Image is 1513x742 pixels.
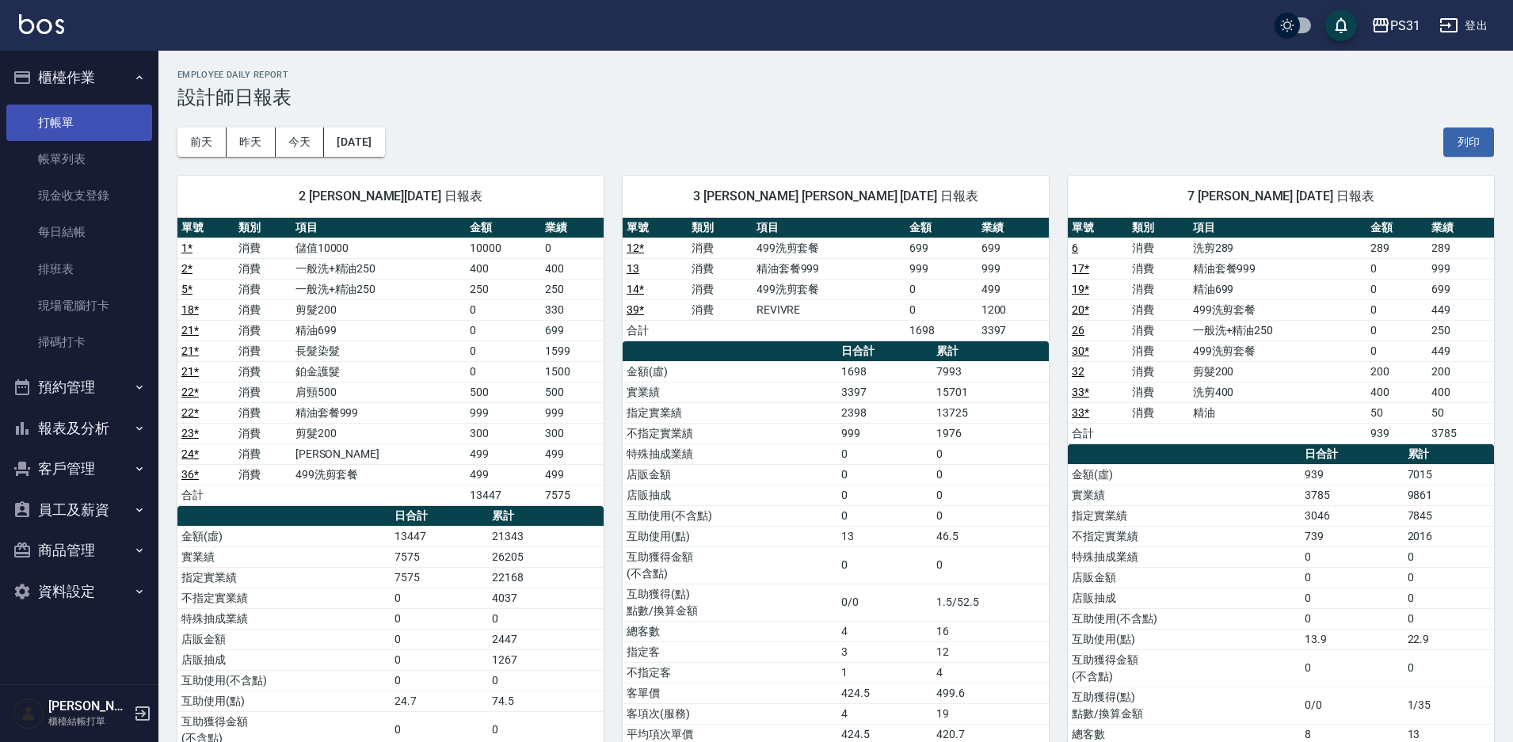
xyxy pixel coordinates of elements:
td: 特殊抽成業績 [1068,546,1301,567]
td: 儲值10000 [292,238,467,258]
td: 499 [466,443,540,464]
td: 7993 [932,361,1049,382]
td: 0 [932,443,1049,464]
button: save [1325,10,1357,41]
td: 合計 [177,485,234,505]
td: 互助使用(不含點) [177,670,391,691]
td: 200 [1366,361,1427,382]
td: 消費 [234,299,292,320]
td: 300 [541,423,604,443]
td: 739 [1301,526,1404,546]
td: 不指定實業績 [1068,526,1301,546]
td: 消費 [1128,238,1188,258]
th: 業績 [978,218,1049,238]
td: 0 [1366,341,1427,361]
td: 消費 [234,341,292,361]
th: 類別 [234,218,292,238]
td: 12 [932,641,1049,662]
td: REVIVRE [753,299,906,320]
td: 9861 [1404,485,1494,505]
th: 業績 [541,218,604,238]
td: 7845 [1404,505,1494,526]
td: 合計 [1068,423,1128,443]
td: 一般洗+精油250 [292,258,467,279]
td: 互助獲得金額 (不含點) [1068,649,1301,687]
table: a dense table [1068,218,1494,444]
td: 4 [837,621,932,641]
td: 7015 [1404,464,1494,485]
td: 3785 [1427,423,1494,443]
td: 精油 [1189,402,1367,423]
td: 0 [391,649,488,670]
td: 2398 [837,402,932,423]
a: 6 [1072,242,1078,254]
td: 999 [466,402,540,423]
td: 店販金額 [623,464,837,485]
td: 肩頸500 [292,382,467,402]
table: a dense table [623,218,1049,341]
td: 499洗剪套餐 [753,238,906,258]
a: 26 [1072,324,1084,337]
td: 499洗剪套餐 [753,279,906,299]
td: 7575 [391,546,488,567]
td: 1698 [905,320,977,341]
td: 實業績 [623,382,837,402]
td: [PERSON_NAME] [292,443,467,464]
td: 22168 [488,567,604,588]
a: 排班表 [6,251,152,287]
th: 累計 [1404,444,1494,465]
td: 不指定實業績 [177,588,391,608]
td: 0/0 [1301,687,1404,724]
td: 0 [391,670,488,691]
button: 報表及分析 [6,408,152,449]
td: 50 [1366,402,1427,423]
td: 449 [1427,299,1494,320]
td: 消費 [1128,402,1188,423]
td: 0 [1404,608,1494,629]
td: 鉑金護髮 [292,361,467,382]
th: 日合計 [837,341,932,362]
span: 3 [PERSON_NAME] [PERSON_NAME] [DATE] 日報表 [642,188,1030,204]
td: 400 [541,258,604,279]
td: 13 [837,526,932,546]
td: 400 [1427,382,1494,402]
td: 長髮染髮 [292,341,467,361]
td: 一般洗+精油250 [292,279,467,299]
button: 登出 [1433,11,1494,40]
td: 424.5 [837,683,932,703]
th: 金額 [905,218,977,238]
td: 互助獲得金額 (不含點) [623,546,837,584]
td: 0 [1301,546,1404,567]
td: 1500 [541,361,604,382]
th: 累計 [932,341,1049,362]
td: 10000 [466,238,540,258]
td: 金額(虛) [623,361,837,382]
td: 7575 [541,485,604,505]
td: 13447 [391,526,488,546]
button: 前天 [177,127,227,157]
td: 合計 [623,320,688,341]
td: 互助使用(點) [177,691,391,711]
button: 今天 [276,127,325,157]
a: 每日結帳 [6,214,152,250]
td: 互助獲得(點) 點數/換算金額 [1068,687,1301,724]
td: 15701 [932,382,1049,402]
td: 消費 [234,279,292,299]
td: 26205 [488,546,604,567]
td: 0 [1404,588,1494,608]
button: 商品管理 [6,530,152,571]
td: 金額(虛) [177,526,391,546]
td: 22.9 [1404,629,1494,649]
td: 999 [541,402,604,423]
td: 499 [541,443,604,464]
td: 1 [837,662,932,683]
a: 帳單列表 [6,141,152,177]
td: 0 [466,299,540,320]
img: Logo [19,14,64,34]
td: 250 [466,279,540,299]
td: 0 [466,320,540,341]
td: 13447 [466,485,540,505]
a: 現金收支登錄 [6,177,152,214]
td: 499洗剪套餐 [292,464,467,485]
td: 消費 [234,402,292,423]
